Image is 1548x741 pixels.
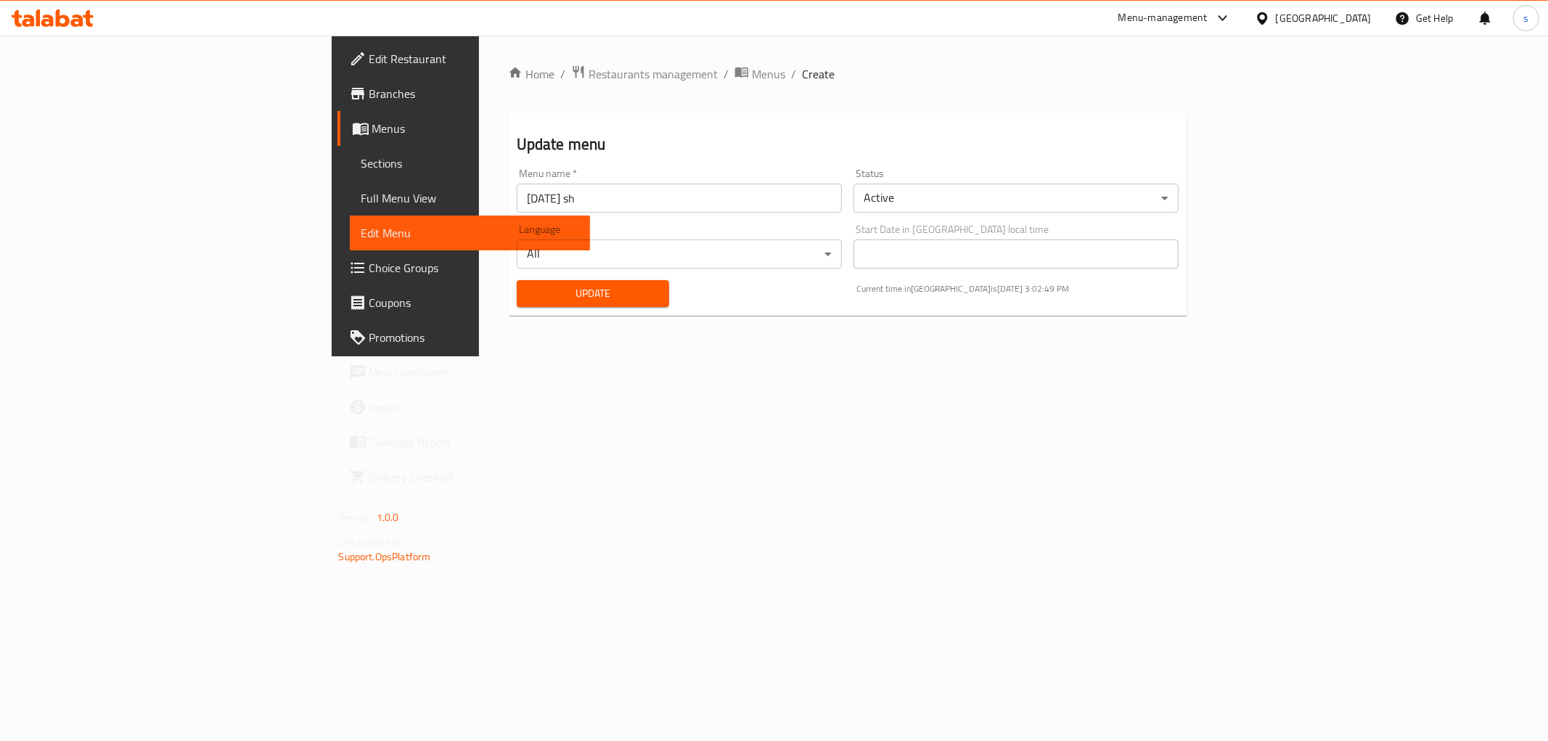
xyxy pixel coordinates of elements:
a: Menu disclaimer [337,355,590,390]
a: Grocery Checklist [337,459,590,494]
a: Edit Menu [350,216,590,250]
input: Please enter Menu name [517,184,842,213]
span: Promotions [369,329,578,346]
div: All [517,240,842,269]
span: Menu disclaimer [369,364,578,381]
div: Active [853,184,1179,213]
span: s [1523,10,1528,26]
a: Promotions [337,320,590,355]
span: Get support on: [339,533,406,552]
a: Edit Restaurant [337,41,590,76]
a: Menus [337,111,590,146]
span: Version: [339,508,374,527]
div: [GEOGRAPHIC_DATA] [1276,10,1372,26]
span: Create [802,65,835,83]
a: Branches [337,76,590,111]
a: Choice Groups [337,250,590,285]
a: Sections [350,146,590,181]
span: Coupons [369,294,578,311]
span: Grocery Checklist [369,468,578,486]
span: Edit Restaurant [369,50,578,67]
span: Update [528,284,658,303]
span: Menus [752,65,785,83]
a: Menus [734,65,785,83]
span: Coverage Report [369,433,578,451]
a: Coverage Report [337,425,590,459]
span: Upsell [369,398,578,416]
nav: breadcrumb [508,65,1188,83]
a: Full Menu View [350,181,590,216]
p: Current time in [GEOGRAPHIC_DATA] is [DATE] 3:02:49 PM [856,282,1179,295]
span: Full Menu View [361,189,578,207]
button: Update [517,280,669,307]
li: / [724,65,729,83]
span: Sections [361,155,578,172]
span: Edit Menu [361,224,578,242]
a: Support.OpsPlatform [339,547,431,566]
span: Branches [369,85,578,102]
a: Upsell [337,390,590,425]
div: Menu-management [1118,9,1208,27]
h2: Update menu [517,134,1179,155]
a: Restaurants management [571,65,718,83]
a: Coupons [337,285,590,320]
span: 1.0.0 [377,508,399,527]
span: Choice Groups [369,259,578,277]
span: Menus [372,120,578,137]
li: / [791,65,796,83]
span: Restaurants management [589,65,718,83]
